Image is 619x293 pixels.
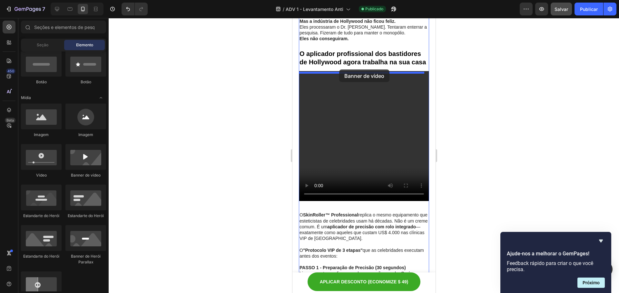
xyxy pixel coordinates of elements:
button: Próxima pergunta [577,278,605,288]
font: 7 [42,6,45,12]
input: Seções e elementos de pesquisa [21,21,106,33]
font: Botão [81,79,91,84]
span: Alternar aberto [96,93,106,103]
font: Estandarte do Herói [23,213,59,218]
font: Ajude-nos a melhorar o GemPages! [507,251,589,257]
button: Ocultar pesquisa [597,237,605,245]
font: ADV 1 - Levantamento Anti [286,6,343,12]
font: Vídeo [36,173,47,178]
button: Publicar [575,3,603,15]
div: Desfazer/Refazer [122,3,148,15]
h2: Ajude-nos a melhorar o GemPages! [507,250,605,258]
font: Publicado [365,6,383,11]
font: Imagem [34,132,49,137]
button: 7 [3,3,48,15]
font: Beta [6,118,14,123]
font: Próximo [583,280,600,285]
div: Ajude-nos a melhorar o GemPages! [507,237,605,288]
font: / [283,6,284,12]
button: Salvar [551,3,572,15]
font: Feedback rápido para criar o que você precisa. [507,260,593,272]
font: Banner de vídeo [71,173,101,178]
font: Mídia [21,95,31,100]
font: Salvar [555,6,568,12]
font: Botão [36,79,47,84]
font: Estandarte do Herói [68,213,104,218]
font: Imagem [78,132,93,137]
font: 450 [7,69,14,73]
font: Publicar [580,6,598,12]
font: Elemento [76,42,93,47]
font: Estandarte do Herói [23,254,59,259]
font: Banner de Herói Parallax [71,254,101,264]
font: Seção [37,42,48,47]
iframe: Área de design [292,18,436,293]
